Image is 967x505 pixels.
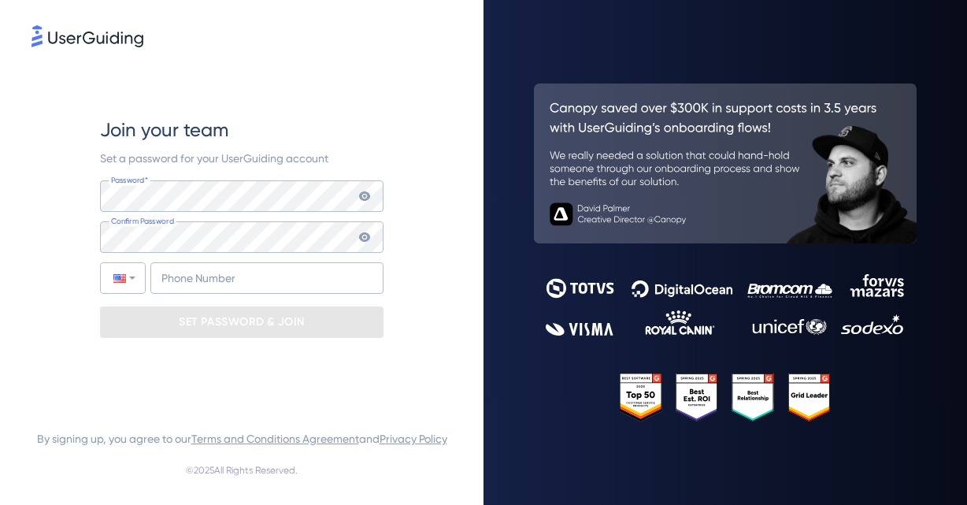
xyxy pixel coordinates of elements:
[37,429,447,448] span: By signing up, you agree to our and
[546,274,906,336] img: 9302ce2ac39453076f5bc0f2f2ca889b.svg
[186,461,298,480] span: © 2025 All Rights Reserved.
[100,152,328,165] span: Set a password for your UserGuiding account
[100,117,228,143] span: Join your team
[620,373,830,421] img: 25303e33045975176eb484905ab012ff.svg
[150,262,383,294] input: Phone Number
[380,433,447,445] a: Privacy Policy
[31,25,143,47] img: 8faab4ba6bc7696a72372aa768b0286c.svg
[179,310,305,335] p: SET PASSWORD & JOIN
[534,84,917,243] img: 26c0aa7c25a843aed4baddd2b5e0fa68.svg
[191,433,359,445] a: Terms and Conditions Agreement
[101,263,145,293] div: United States: + 1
